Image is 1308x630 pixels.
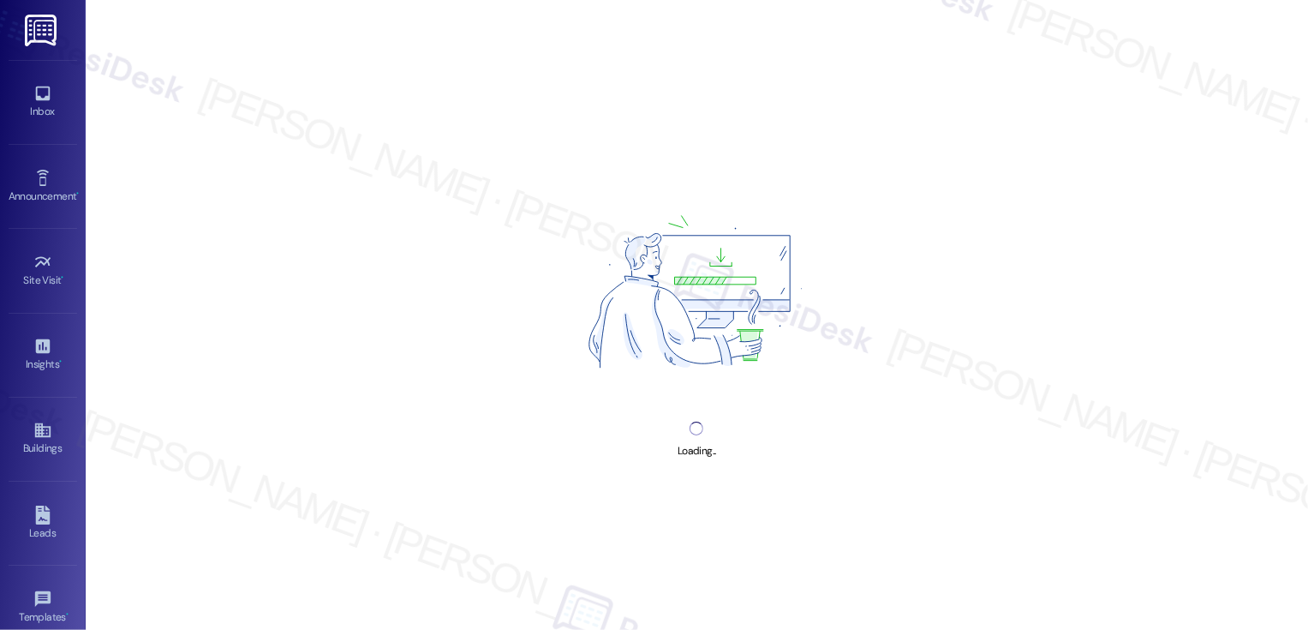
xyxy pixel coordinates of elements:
a: Leads [9,501,77,547]
div: Loading... [678,442,716,460]
span: • [66,609,69,621]
span: • [62,272,64,284]
a: Insights • [9,332,77,378]
span: • [59,356,62,368]
a: Site Visit • [9,248,77,294]
a: Inbox [9,79,77,125]
a: Buildings [9,416,77,462]
span: • [76,188,79,200]
img: ResiDesk Logo [25,15,60,46]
